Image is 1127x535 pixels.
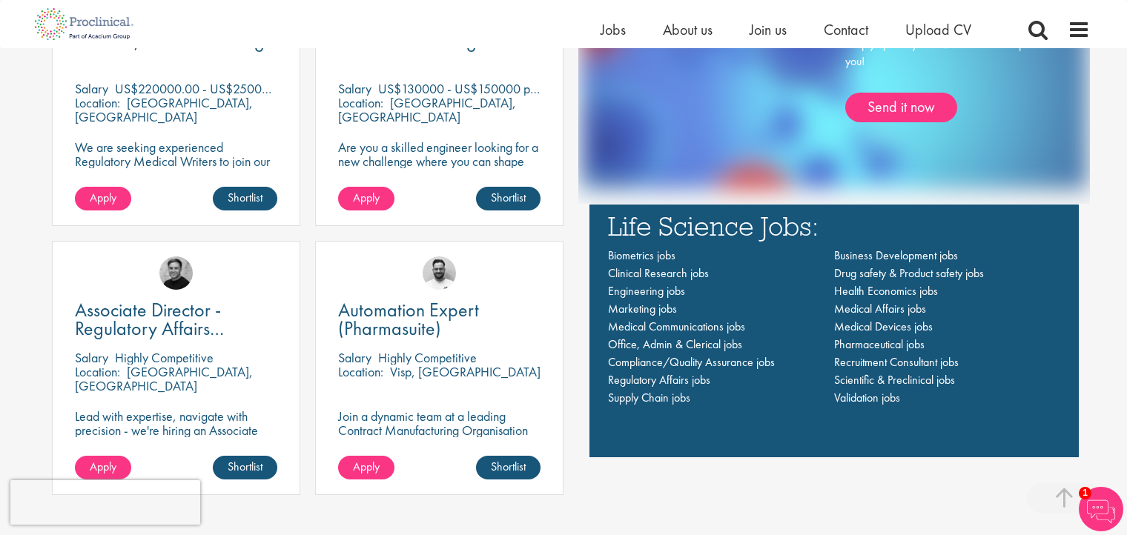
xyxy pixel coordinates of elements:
p: Visp, [GEOGRAPHIC_DATA] [390,363,541,380]
a: Pharmaceutical jobs [834,336,925,352]
div: Simply upload your CV and let us find jobs for you! [845,36,1053,122]
a: Apply [338,187,394,210]
a: Clinical Research jobs [608,265,709,281]
a: Supply Chain jobs [608,390,690,405]
img: Emile De Beer [423,256,456,290]
a: Medical Communications jobs [608,319,745,334]
a: Join us [750,20,787,39]
a: Health Economics jobs [834,283,938,299]
a: Compliance/Quality Assurance jobs [608,354,775,370]
span: Apply [353,190,380,205]
a: Director, Medical Writing [75,32,277,50]
span: Apply [90,459,116,474]
p: Are you a skilled engineer looking for a new challenge where you can shape the future of healthca... [338,140,541,196]
p: Join a dynamic team at a leading Contract Manufacturing Organisation (CMO) and contribute to grou... [338,409,541,479]
a: Biometrics jobs [608,247,675,263]
iframe: reCAPTCHA [10,480,200,525]
span: Salary [75,80,108,97]
nav: Main navigation [608,247,1060,407]
a: About us [663,20,713,39]
a: Office, Admin & Clerical jobs [608,336,742,352]
span: Location: [338,363,383,380]
span: 1 [1079,487,1091,499]
a: Shortlist [476,456,541,479]
h3: Life Science Jobs: [608,212,1060,239]
img: Peter Duvall [159,256,193,290]
p: [GEOGRAPHIC_DATA], [GEOGRAPHIC_DATA] [75,363,253,394]
a: Medical Devices jobs [834,319,933,334]
a: Business Development jobs [834,247,958,263]
a: GUI Software Engineer [338,32,541,50]
span: Salary [338,80,371,97]
span: Salary [338,349,371,366]
a: Regulatory Affairs jobs [608,372,710,388]
span: Associate Director - Regulatory Affairs Consultant [75,297,224,359]
a: Contact [824,20,868,39]
p: Highly Competitive [378,349,477,366]
a: Engineering jobs [608,283,685,299]
a: Recruitment Consultant jobs [834,354,959,370]
p: US$220000.00 - US$250000.00 per annum + Highly Competitive Salary [115,80,498,97]
p: [GEOGRAPHIC_DATA], [GEOGRAPHIC_DATA] [75,94,253,125]
a: Scientific & Preclinical jobs [834,372,955,388]
a: Marketing jobs [608,301,677,316]
span: Location: [75,363,120,380]
span: Location: [75,94,120,111]
a: Upload CV [905,20,971,39]
a: Shortlist [213,456,277,479]
p: Lead with expertise, navigate with precision - we're hiring an Associate Director to shape regula... [75,409,277,479]
span: Apply [90,190,116,205]
a: Send it now [845,93,957,122]
a: Associate Director - Regulatory Affairs Consultant [75,301,277,338]
p: [GEOGRAPHIC_DATA], [GEOGRAPHIC_DATA] [338,94,516,125]
img: Chatbot [1079,487,1123,531]
a: Apply [338,456,394,479]
span: Automation Expert (Pharmasuite) [338,297,479,341]
p: Highly Competitive [115,349,214,366]
a: Medical Affairs jobs [834,301,926,316]
a: Validation jobs [834,390,900,405]
a: Apply [75,456,131,479]
a: Shortlist [213,187,277,210]
p: US$130000 - US$150000 per annum [378,80,577,97]
a: Apply [75,187,131,210]
span: Salary [75,349,108,366]
a: Shortlist [476,187,541,210]
a: Jobs [601,20,626,39]
a: Automation Expert (Pharmasuite) [338,301,541,338]
a: Drug safety & Product safety jobs [834,265,984,281]
p: We are seeking experienced Regulatory Medical Writers to join our client, a dynamic and growing b... [75,140,277,196]
span: Location: [338,94,383,111]
span: Apply [353,459,380,474]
